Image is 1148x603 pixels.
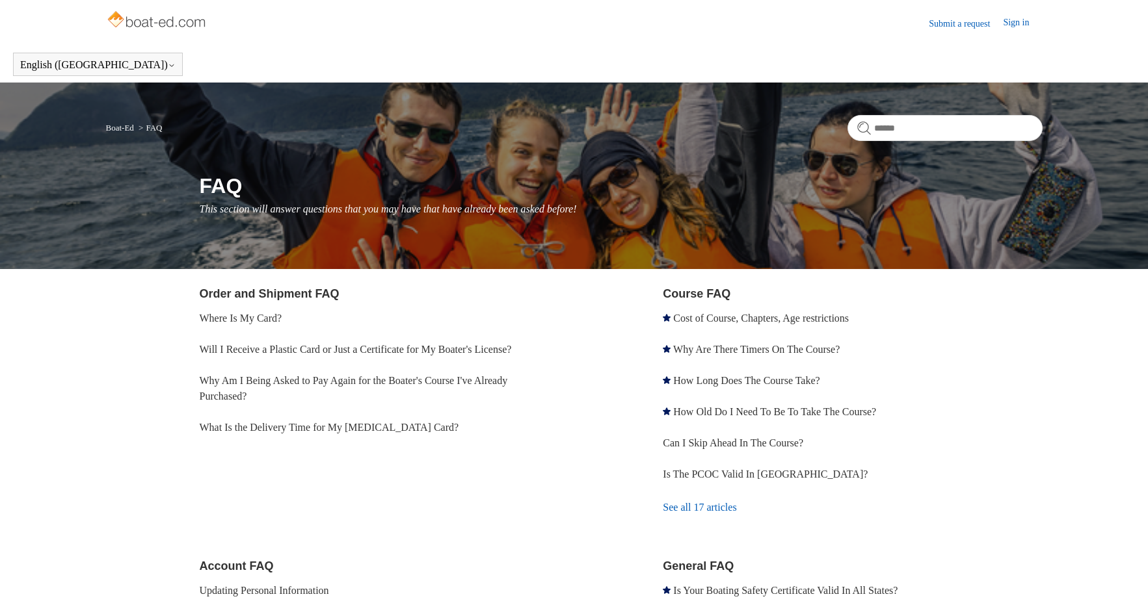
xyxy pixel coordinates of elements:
[200,344,512,355] a: Will I Receive a Plastic Card or Just a Certificate for My Boater's License?
[200,201,1043,217] p: This section will answer questions that you may have that have already been asked before!
[106,123,137,133] li: Boat-Ed
[106,8,209,34] img: Boat-Ed Help Center home page
[673,344,840,355] a: Why Are There Timers On The Course?
[200,287,340,300] a: Order and Shipment FAQ
[136,123,162,133] li: FAQ
[106,123,134,133] a: Boat-Ed
[663,490,1042,525] a: See all 17 articles
[200,585,329,596] a: Updating Personal Information
[1003,16,1042,31] a: Sign in
[673,375,820,386] a: How Long Does The Course Take?
[200,559,274,572] a: Account FAQ
[663,314,671,322] svg: Promoted article
[663,559,734,572] a: General FAQ
[663,437,803,448] a: Can I Skip Ahead In The Course?
[200,422,459,433] a: What Is the Delivery Time for My [MEDICAL_DATA] Card?
[848,115,1043,141] input: Search
[663,586,671,594] svg: Promoted article
[200,375,508,402] a: Why Am I Being Asked to Pay Again for the Boater's Course I've Already Purchased?
[663,407,671,415] svg: Promoted article
[929,17,1003,31] a: Submit a request
[20,59,176,71] button: English ([GEOGRAPHIC_DATA])
[673,585,898,596] a: Is Your Boating Safety Certificate Valid In All States?
[200,170,1043,201] h1: FAQ
[673,313,849,324] a: Cost of Course, Chapters, Age restrictions
[663,376,671,384] svg: Promoted article
[673,406,876,417] a: How Old Do I Need To Be To Take The Course?
[663,287,730,300] a: Course FAQ
[663,468,868,480] a: Is The PCOC Valid In [GEOGRAPHIC_DATA]?
[663,345,671,353] svg: Promoted article
[200,313,282,324] a: Where Is My Card?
